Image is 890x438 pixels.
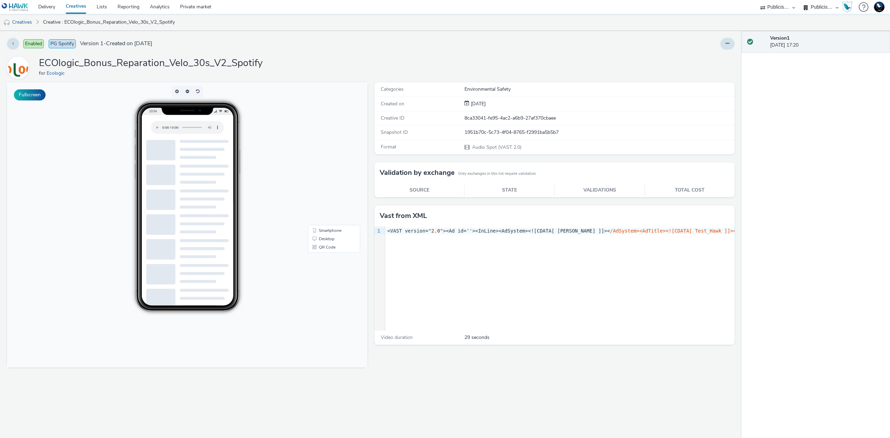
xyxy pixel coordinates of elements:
[47,70,67,76] a: Ecologic
[39,70,47,76] span: for
[770,35,790,41] strong: Version 1
[374,228,381,235] div: 1
[464,334,489,341] span: 29 seconds
[39,57,262,70] h1: ECOlogic_Bonus_Reparation_Velo_30s_V2_Spotify
[7,64,32,71] a: Ecologic
[380,168,455,178] h3: Validation by exchange
[14,89,46,100] button: Fullscreen
[874,2,884,12] img: Support Hawk
[49,39,76,48] span: PG Spotify
[302,144,352,152] li: Smartphone
[770,35,884,49] div: [DATE] 17:20
[381,334,413,341] span: Video duration
[381,115,404,121] span: Creative ID
[469,100,486,107] span: [DATE]
[555,183,645,197] th: Validations
[381,144,396,150] span: Format
[428,228,443,234] span: "2.0"
[142,27,149,31] span: 10:04
[312,146,334,150] span: Smartphone
[374,183,464,197] th: Source
[464,86,734,93] div: Environmental Safety
[464,129,734,136] div: 1951b70c-5c73-4f04-8765-f2991ba5b5b7
[8,58,28,78] img: Ecologic
[467,228,472,234] span: ''
[464,115,734,122] div: 8ca33041-fe95-4ac2-a6b9-27af370cbaee
[458,171,536,177] small: Only exchanges in this list require validation
[23,39,44,48] span: Enabled
[471,144,521,151] span: Audio Spot (VAST 2.0)
[2,3,29,11] img: undefined Logo
[302,161,352,169] li: QR Code
[842,1,855,13] a: Hawk Academy
[80,40,152,48] span: Version 1 - Created on [DATE]
[842,1,852,13] img: Hawk Academy
[40,14,178,31] a: Creative : ECOlogic_Bonus_Reparation_Velo_30s_V2_Spotify
[381,86,404,92] span: Categories
[469,100,486,107] div: Creation 08 August 2025, 17:20
[380,211,427,221] h3: Vast from XML
[312,154,327,159] span: Desktop
[381,100,404,107] span: Created on
[645,183,735,197] th: Total cost
[610,228,739,234] span: /AdSystem><AdTitle><![CDATA[ Test_Hawk ]]></
[312,163,329,167] span: QR Code
[302,152,352,161] li: Desktop
[464,183,555,197] th: State
[381,129,408,136] span: Snapshot ID
[3,19,10,26] img: audio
